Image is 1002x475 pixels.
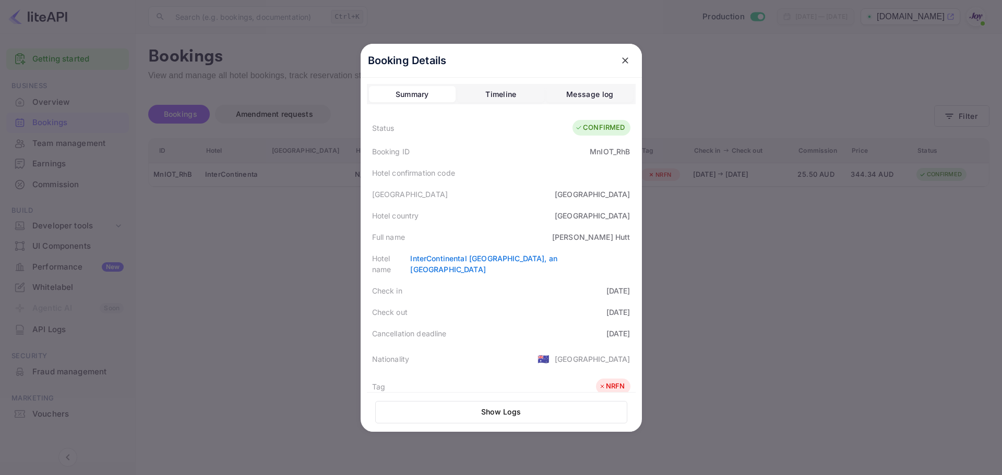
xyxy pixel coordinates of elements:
button: Timeline [458,86,544,103]
div: Full name [372,232,405,242]
div: Message log [566,88,613,101]
p: Booking Details [368,53,447,68]
div: CONFIRMED [575,123,625,133]
div: [DATE] [606,328,630,339]
div: [PERSON_NAME] Hutt [552,232,630,242]
div: Check in [372,285,402,296]
div: Tag [372,381,385,392]
div: [DATE] [606,307,630,318]
div: [GEOGRAPHIC_DATA] [555,354,630,364]
div: [GEOGRAPHIC_DATA] [555,189,630,200]
div: Booking ID [372,146,410,157]
div: Timeline [485,88,516,101]
span: United States [538,349,550,368]
div: Hotel confirmation code [372,167,455,178]
div: [GEOGRAPHIC_DATA] [555,210,630,221]
div: Check out [372,307,408,318]
div: NRFN [599,381,625,392]
div: MnIOT_RhB [590,146,630,157]
div: Hotel name [372,253,411,275]
div: [GEOGRAPHIC_DATA] [372,189,448,200]
div: Nationality [372,354,410,364]
div: Hotel country [372,210,419,221]
button: Summary [369,86,456,103]
button: Message log [546,86,633,103]
div: Status [372,123,395,133]
div: Cancellation deadline [372,328,447,339]
button: Show Logs [375,401,627,423]
a: InterContinental [GEOGRAPHIC_DATA], an [GEOGRAPHIC_DATA] [410,254,557,274]
div: Summary [396,88,429,101]
div: [DATE] [606,285,630,296]
button: close [616,51,635,70]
